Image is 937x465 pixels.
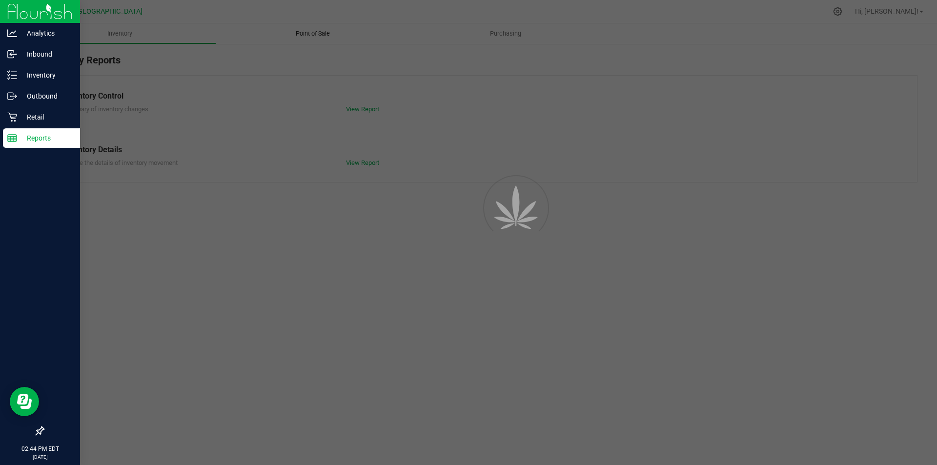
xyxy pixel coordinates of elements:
[17,132,76,144] p: Reports
[7,28,17,38] inline-svg: Analytics
[4,445,76,453] p: 02:44 PM EDT
[7,70,17,80] inline-svg: Inventory
[17,111,76,123] p: Retail
[7,91,17,101] inline-svg: Outbound
[10,387,39,416] iframe: Resource center
[17,69,76,81] p: Inventory
[17,27,76,39] p: Analytics
[17,48,76,60] p: Inbound
[17,90,76,102] p: Outbound
[7,133,17,143] inline-svg: Reports
[4,453,76,461] p: [DATE]
[7,112,17,122] inline-svg: Retail
[7,49,17,59] inline-svg: Inbound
